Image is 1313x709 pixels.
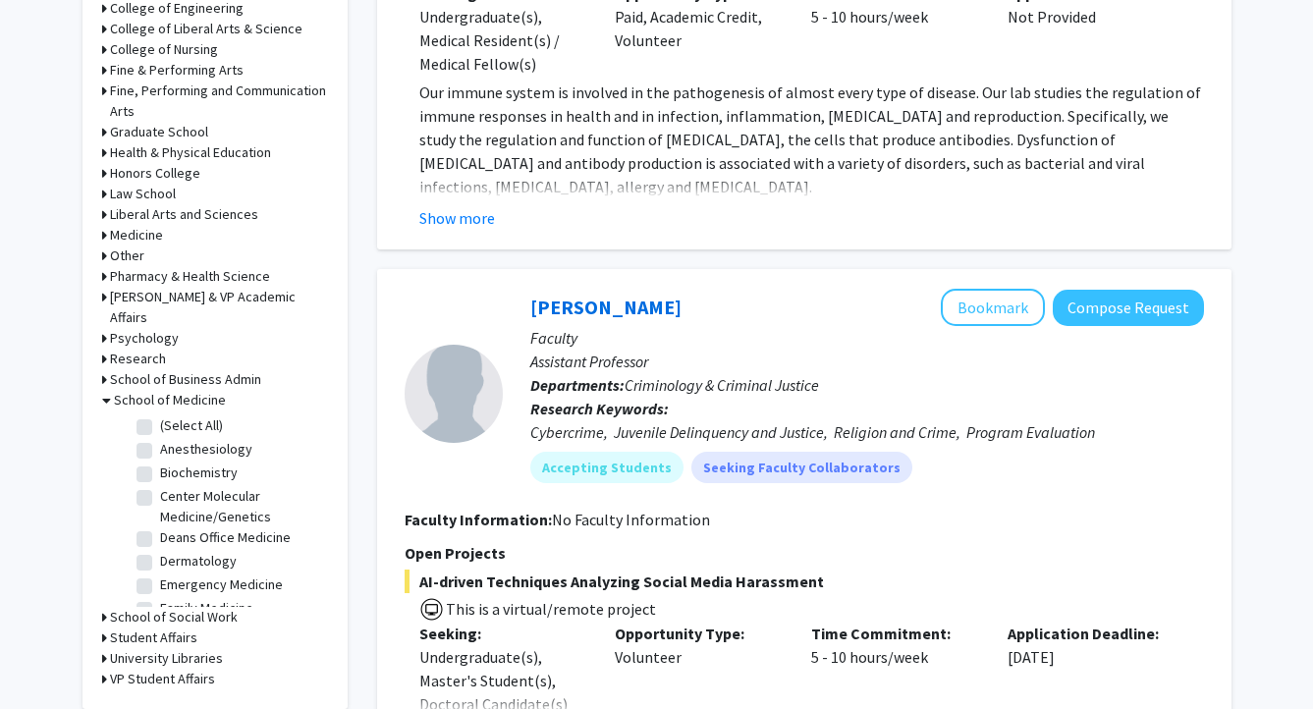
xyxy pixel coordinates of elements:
h3: School of Social Work [110,607,238,627]
h3: Law School [110,184,176,204]
span: This is a virtual/remote project [444,599,656,619]
button: Show more [419,206,495,230]
p: Open Projects [405,541,1204,565]
p: Time Commitment: [811,622,978,645]
b: Departments: [530,375,625,395]
h3: Fine & Performing Arts [110,60,244,81]
mat-chip: Seeking Faculty Collaborators [691,452,912,483]
iframe: Chat [15,621,83,694]
p: Faculty [530,326,1204,350]
h3: Psychology [110,328,179,349]
h3: Fine, Performing and Communication Arts [110,81,328,122]
label: Family Medicine [160,598,253,619]
h3: Medicine [110,225,163,245]
button: Add Siying Guo to Bookmarks [941,289,1045,326]
label: Deans Office Medicine [160,527,291,548]
h3: Health & Physical Education [110,142,271,163]
b: Research Keywords: [530,399,669,418]
div: Undergraduate(s), Medical Resident(s) / Medical Fellow(s) [419,5,586,76]
label: Emergency Medicine [160,574,283,595]
h3: School of Medicine [114,390,226,410]
h3: Research [110,349,166,369]
label: Dermatology [160,551,237,572]
div: Cybercrime, Juvenile Delinquency and Justice, Religion and Crime, Program Evaluation [530,420,1204,444]
h3: Other [110,245,144,266]
h3: VP Student Affairs [110,669,215,689]
p: Opportunity Type: [615,622,782,645]
b: Faculty Information: [405,510,552,529]
span: No Faculty Information [552,510,710,529]
h3: School of Business Admin [110,369,261,390]
button: Compose Request to Siying Guo [1053,290,1204,326]
h3: [PERSON_NAME] & VP Academic Affairs [110,287,328,328]
h3: College of Nursing [110,39,218,60]
span: AI-driven Techniques Analyzing Social Media Harassment [405,570,1204,593]
h3: Student Affairs [110,627,197,648]
label: Center Molecular Medicine/Genetics [160,486,323,527]
h3: Pharmacy & Health Science [110,266,270,287]
p: Assistant Professor [530,350,1204,373]
h3: University Libraries [110,648,223,669]
h3: Liberal Arts and Sciences [110,204,258,225]
h3: Honors College [110,163,200,184]
label: (Select All) [160,415,223,436]
mat-chip: Accepting Students [530,452,684,483]
h3: College of Liberal Arts & Science [110,19,302,39]
span: Criminology & Criminal Justice [625,375,819,395]
p: Application Deadline: [1008,622,1175,645]
a: [PERSON_NAME] [530,295,682,319]
p: Seeking: [419,622,586,645]
h3: Graduate School [110,122,208,142]
label: Anesthesiology [160,439,252,460]
label: Biochemistry [160,463,238,483]
span: Our immune system is involved in the pathogenesis of almost every type of disease. Our lab studie... [419,82,1201,196]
